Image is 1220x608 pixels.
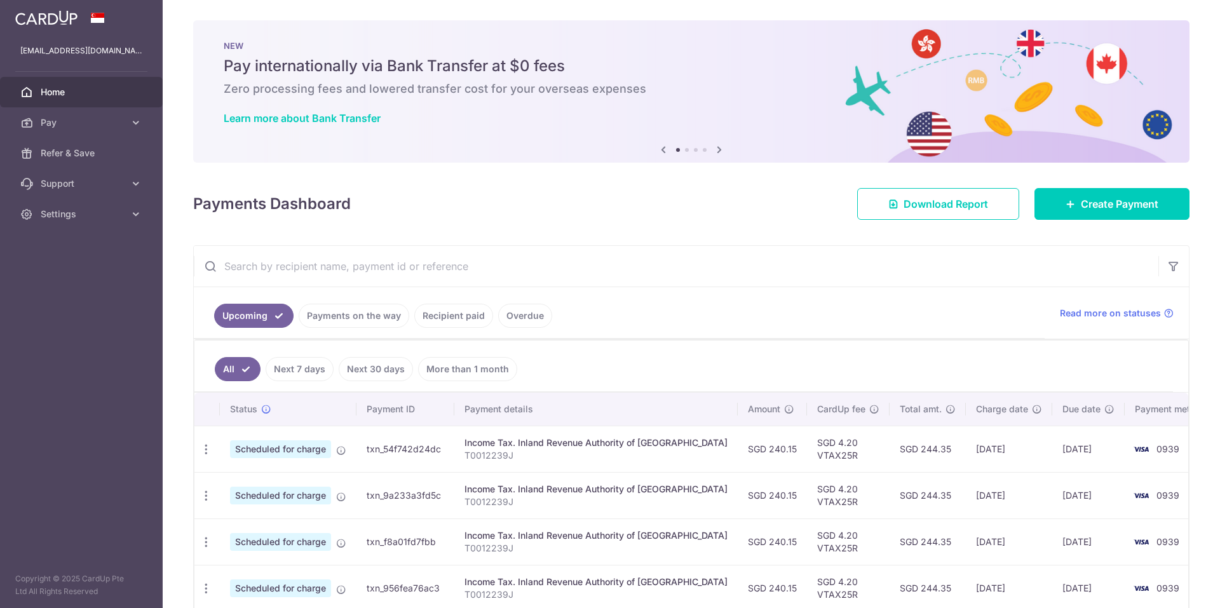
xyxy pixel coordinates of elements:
td: SGD 240.15 [738,472,807,518]
span: 0939 [1156,536,1179,547]
td: [DATE] [966,426,1052,472]
a: Create Payment [1034,188,1189,220]
p: T0012239J [464,588,728,601]
span: CardUp fee [817,403,865,415]
h5: Pay internationally via Bank Transfer at $0 fees [224,56,1159,76]
a: Next 7 days [266,357,334,381]
img: Bank Card [1128,442,1154,457]
a: Learn more about Bank Transfer [224,112,381,125]
a: Download Report [857,188,1019,220]
div: Income Tax. Inland Revenue Authority of [GEOGRAPHIC_DATA] [464,576,728,588]
a: Payments on the way [299,304,409,328]
a: Upcoming [214,304,294,328]
div: Income Tax. Inland Revenue Authority of [GEOGRAPHIC_DATA] [464,529,728,542]
span: Scheduled for charge [230,579,331,597]
td: [DATE] [1052,472,1125,518]
a: Overdue [498,304,552,328]
span: Pay [41,116,125,129]
img: CardUp [15,10,78,25]
p: T0012239J [464,449,728,462]
td: SGD 240.15 [738,518,807,565]
td: [DATE] [966,518,1052,565]
span: Home [41,86,125,98]
img: Bank Card [1128,534,1154,550]
td: [DATE] [1052,518,1125,565]
p: [EMAIL_ADDRESS][DOMAIN_NAME] [20,44,142,57]
th: Payment ID [356,393,454,426]
a: Recipient paid [414,304,493,328]
td: txn_f8a01fd7fbb [356,518,454,565]
span: 0939 [1156,490,1179,501]
span: Read more on statuses [1060,307,1161,320]
span: Create Payment [1081,196,1158,212]
span: Status [230,403,257,415]
a: Next 30 days [339,357,413,381]
span: Scheduled for charge [230,440,331,458]
img: Bank transfer banner [193,20,1189,163]
span: Due date [1062,403,1101,415]
h4: Payments Dashboard [193,193,351,215]
td: SGD 244.35 [890,472,966,518]
h6: Zero processing fees and lowered transfer cost for your overseas expenses [224,81,1159,97]
a: Read more on statuses [1060,307,1174,320]
a: More than 1 month [418,357,517,381]
span: Scheduled for charge [230,487,331,504]
td: SGD 240.15 [738,426,807,472]
span: Settings [41,208,125,220]
td: SGD 4.20 VTAX25R [807,518,890,565]
td: SGD 4.20 VTAX25R [807,426,890,472]
span: Amount [748,403,780,415]
img: Bank Card [1128,488,1154,503]
input: Search by recipient name, payment id or reference [194,246,1158,287]
td: SGD 4.20 VTAX25R [807,472,890,518]
span: Scheduled for charge [230,533,331,551]
span: Download Report [904,196,988,212]
span: 0939 [1156,443,1179,454]
div: Income Tax. Inland Revenue Authority of [GEOGRAPHIC_DATA] [464,436,728,449]
p: T0012239J [464,496,728,508]
td: [DATE] [966,472,1052,518]
span: Refer & Save [41,147,125,159]
img: Bank Card [1128,581,1154,596]
td: SGD 244.35 [890,426,966,472]
span: Support [41,177,125,190]
td: txn_9a233a3fd5c [356,472,454,518]
span: Charge date [976,403,1028,415]
a: All [215,357,261,381]
td: SGD 244.35 [890,518,966,565]
p: T0012239J [464,542,728,555]
th: Payment details [454,393,738,426]
span: Total amt. [900,403,942,415]
p: NEW [224,41,1159,51]
span: 0939 [1156,583,1179,593]
td: txn_54f742d24dc [356,426,454,472]
td: [DATE] [1052,426,1125,472]
div: Income Tax. Inland Revenue Authority of [GEOGRAPHIC_DATA] [464,483,728,496]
